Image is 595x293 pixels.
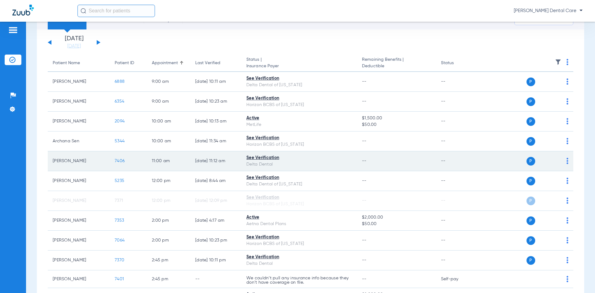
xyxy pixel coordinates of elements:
span: P [527,97,535,106]
td: [PERSON_NAME] [48,191,110,211]
span: -- [362,139,367,143]
img: group-dot-blue.svg [566,138,568,144]
td: -- [436,151,478,171]
td: [DATE] 12:09 PM [190,191,241,211]
td: -- [436,131,478,151]
td: [DATE] 11:34 AM [190,131,241,151]
span: 2094 [115,119,125,123]
span: P [527,157,535,166]
div: Horizon BCBS of [US_STATE] [246,141,352,148]
span: P [527,177,535,185]
td: 10:00 AM [147,112,190,131]
td: -- [436,211,478,231]
td: 12:00 PM [147,191,190,211]
td: -- [436,251,478,270]
th: Remaining Benefits | [357,55,436,72]
input: Search for patients [77,5,155,17]
td: 9:00 AM [147,72,190,92]
td: [PERSON_NAME] [48,171,110,191]
div: See Verification [246,234,352,241]
img: group-dot-blue.svg [566,98,568,104]
td: [PERSON_NAME] [48,151,110,171]
td: 2:45 PM [147,251,190,270]
td: [DATE] 10:11 PM [190,251,241,270]
img: x.svg [553,78,559,85]
td: Archana Sen [48,131,110,151]
div: Patient Name [53,60,105,66]
img: group-dot-blue.svg [566,118,568,124]
td: [PERSON_NAME] [48,270,110,288]
span: 5235 [115,179,124,183]
td: [PERSON_NAME] [48,112,110,131]
img: filter.svg [555,59,561,65]
td: 2:00 PM [147,231,190,251]
span: P [527,137,535,146]
img: x.svg [553,138,559,144]
div: Delta Dental [246,260,352,267]
span: -- [362,258,367,262]
img: group-dot-blue.svg [566,59,568,65]
div: Horizon BCBS of [US_STATE] [246,201,352,207]
span: 7401 [115,277,124,281]
td: [DATE] 10:11 AM [190,72,241,92]
span: Insurance Payer [246,63,352,69]
td: 12:00 PM [147,171,190,191]
span: 7371 [115,198,123,203]
div: Last Verified [195,60,236,66]
td: [PERSON_NAME] [48,72,110,92]
span: -- [362,99,367,104]
img: x.svg [553,178,559,184]
iframe: Chat Widget [564,263,595,293]
td: 10:00 AM [147,131,190,151]
img: group-dot-blue.svg [566,237,568,243]
img: Search Icon [81,8,86,14]
td: -- [190,270,241,288]
td: 9:00 AM [147,92,190,112]
div: Horizon BCBS of [US_STATE] [246,241,352,247]
div: Patient Name [53,60,80,66]
span: -- [362,238,367,242]
img: group-dot-blue.svg [566,217,568,224]
span: 7370 [115,258,124,262]
img: group-dot-blue.svg [566,158,568,164]
li: [DATE] [55,36,93,49]
span: -- [362,198,367,203]
td: [DATE] 11:12 AM [190,151,241,171]
td: Self-pay [436,270,478,288]
div: Patient ID [115,60,134,66]
td: 2:00 PM [147,211,190,231]
img: x.svg [553,217,559,224]
div: Active [246,115,352,122]
td: 2:45 PM [147,270,190,288]
span: P [527,216,535,225]
td: -- [436,171,478,191]
td: -- [436,191,478,211]
span: Deductible [362,63,431,69]
div: Delta Dental of [US_STATE] [246,181,352,188]
td: [DATE] 4:17 AM [190,211,241,231]
th: Status [436,55,478,72]
div: Last Verified [195,60,220,66]
td: [PERSON_NAME] [48,231,110,251]
span: P [527,197,535,205]
td: -- [436,112,478,131]
span: [PERSON_NAME] Dental Care [514,8,583,14]
span: $50.00 [362,221,431,227]
div: See Verification [246,95,352,102]
span: $1,500.00 [362,115,431,122]
img: group-dot-blue.svg [566,78,568,85]
span: P [527,117,535,126]
div: See Verification [246,175,352,181]
div: Horizon BCBS of [US_STATE] [246,102,352,108]
div: Appointment [152,60,185,66]
img: Zuub Logo [12,5,34,16]
div: See Verification [246,135,352,141]
td: [DATE] 8:44 AM [190,171,241,191]
p: We couldn’t pull any insurance info because they don’t have coverage on file. [246,276,352,285]
span: P [527,78,535,86]
div: Aetna Dental Plans [246,221,352,227]
span: 6354 [115,99,124,104]
span: $50.00 [362,122,431,128]
div: See Verification [246,194,352,201]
